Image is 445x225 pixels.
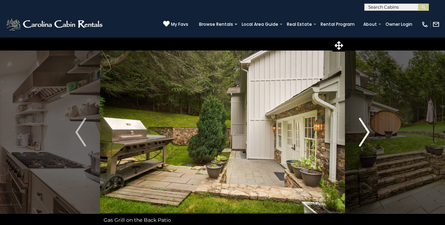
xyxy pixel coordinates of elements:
a: Owner Login [382,19,416,29]
img: phone-regular-white.png [421,21,429,28]
img: White-1-2.png [5,17,105,32]
a: Real Estate [283,19,316,29]
a: Browse Rentals [195,19,237,29]
img: arrow [359,118,370,147]
img: arrow [75,118,86,147]
a: My Favs [163,20,188,28]
a: Rental Program [317,19,358,29]
img: mail-regular-white.png [432,21,440,28]
a: Local Area Guide [238,19,282,29]
a: About [360,19,380,29]
span: My Favs [171,21,188,28]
